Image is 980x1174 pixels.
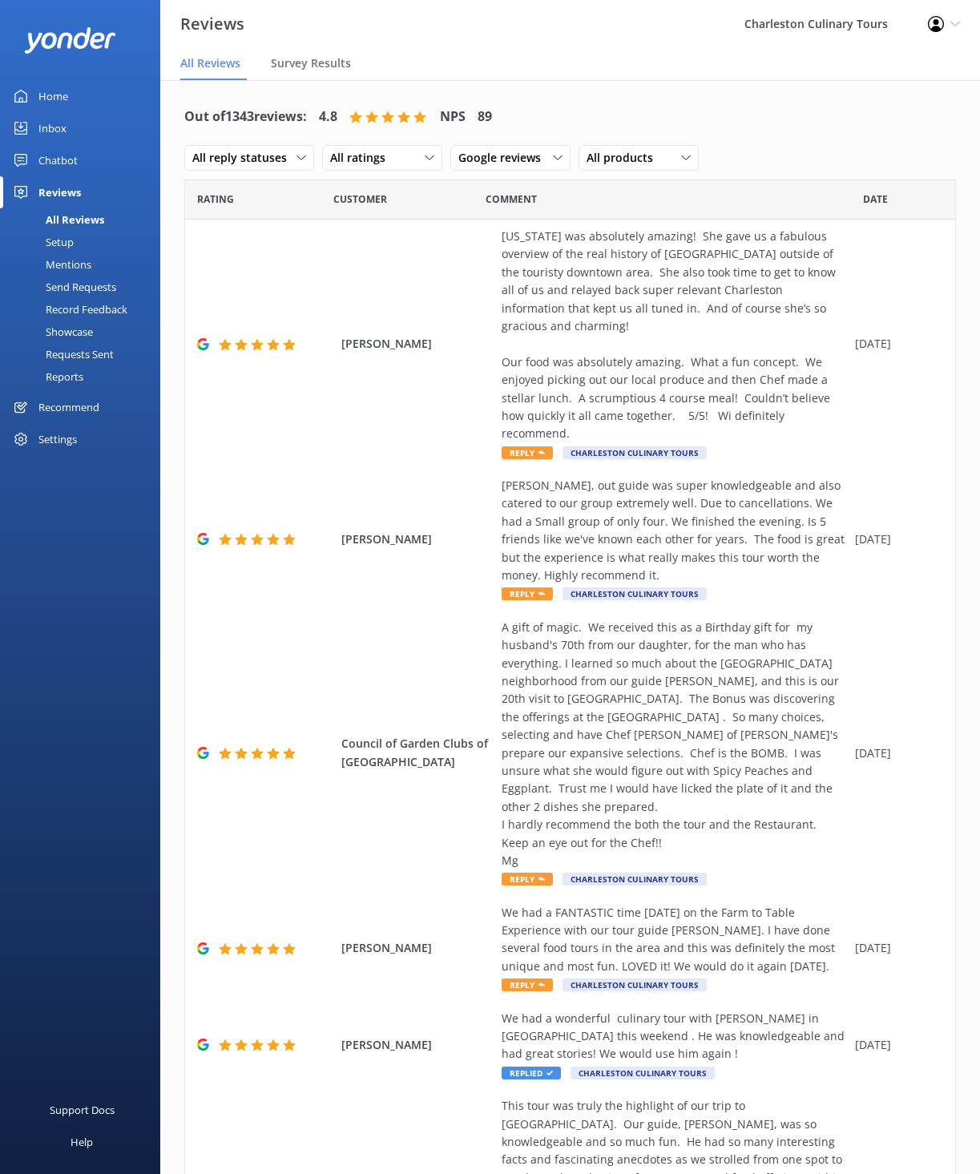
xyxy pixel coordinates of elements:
[855,744,935,762] div: [DATE]
[341,939,494,957] span: [PERSON_NAME]
[71,1126,93,1158] div: Help
[10,276,116,298] div: Send Requests
[180,55,240,71] span: All Reviews
[10,231,160,253] a: Setup
[563,873,707,886] span: Charleston Culinary Tours
[855,1036,935,1054] div: [DATE]
[855,939,935,957] div: [DATE]
[502,1010,847,1063] div: We had a wonderful culinary tour with [PERSON_NAME] in [GEOGRAPHIC_DATA] this weekend . He was kn...
[38,112,67,144] div: Inbox
[502,477,847,584] div: [PERSON_NAME], out guide was super knowledgeable and also catered to our group extremely well. Du...
[341,531,494,548] span: [PERSON_NAME]
[502,904,847,976] div: We had a FANTASTIC time [DATE] on the Farm to Table Experience with our tour guide [PERSON_NAME]....
[330,149,395,167] span: All ratings
[502,619,847,869] div: A gift of magic. We received this as a Birthday gift for my husband's 70th from our daughter, for...
[486,192,537,207] span: Question
[10,253,160,276] a: Mentions
[10,231,74,253] div: Setup
[855,531,935,548] div: [DATE]
[563,446,707,459] span: Charleston Culinary Tours
[180,11,244,37] h3: Reviews
[341,335,494,353] span: [PERSON_NAME]
[24,27,116,54] img: yonder-white-logo.png
[10,321,93,343] div: Showcase
[319,107,337,127] h4: 4.8
[197,192,234,207] span: Date
[10,365,83,388] div: Reports
[341,735,494,771] span: Council of Garden Clubs of [GEOGRAPHIC_DATA]
[563,978,707,991] span: Charleston Culinary Tours
[10,298,127,321] div: Record Feedback
[50,1094,115,1126] div: Support Docs
[38,144,78,176] div: Chatbot
[10,343,160,365] a: Requests Sent
[502,873,553,886] span: Reply
[38,80,68,112] div: Home
[502,446,553,459] span: Reply
[10,208,104,231] div: All Reviews
[458,149,550,167] span: Google reviews
[333,192,387,207] span: Date
[478,107,492,127] h4: 89
[10,208,160,231] a: All Reviews
[502,587,553,600] span: Reply
[502,978,553,991] span: Reply
[341,1036,494,1054] span: [PERSON_NAME]
[863,192,888,207] span: Date
[10,365,160,388] a: Reports
[10,298,160,321] a: Record Feedback
[571,1067,715,1079] span: Charleston Culinary Tours
[10,343,114,365] div: Requests Sent
[192,149,296,167] span: All reply statuses
[440,107,466,127] h4: NPS
[502,1067,561,1079] span: Replied
[10,276,160,298] a: Send Requests
[184,107,307,127] h4: Out of 1343 reviews:
[10,321,160,343] a: Showcase
[10,253,91,276] div: Mentions
[271,55,351,71] span: Survey Results
[502,228,847,443] div: [US_STATE] was absolutely amazing! She gave us a fabulous overview of the real history of [GEOGRA...
[38,423,77,455] div: Settings
[563,587,707,600] span: Charleston Culinary Tours
[38,176,81,208] div: Reviews
[855,335,935,353] div: [DATE]
[587,149,663,167] span: All products
[38,391,99,423] div: Recommend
